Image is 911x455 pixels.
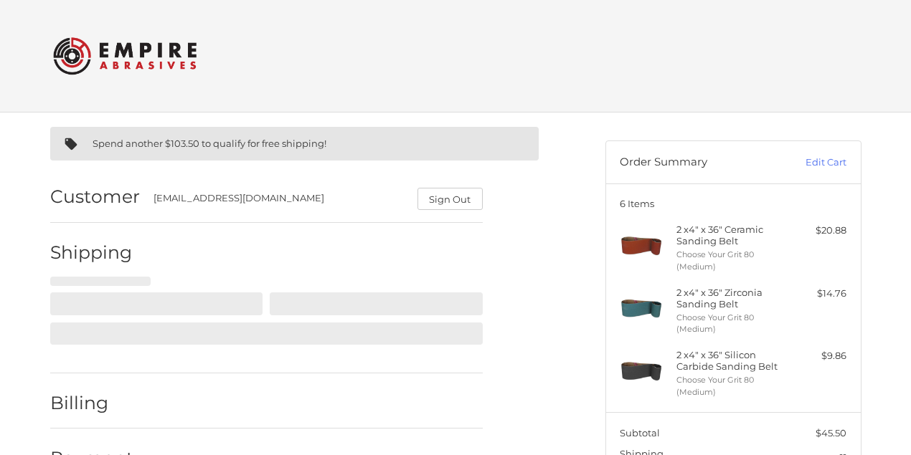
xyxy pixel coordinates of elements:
[676,349,786,373] h4: 2 x 4" x 36" Silicon Carbide Sanding Belt
[676,312,786,335] li: Choose Your Grit 80 (Medium)
[676,374,786,398] li: Choose Your Grit 80 (Medium)
[676,287,786,310] h4: 2 x 4" x 36" Zirconia Sanding Belt
[620,427,660,439] span: Subtotal
[93,138,326,149] span: Spend another $103.50 to qualify for free shipping!
[620,198,846,209] h3: 6 Items
[50,392,134,414] h2: Billing
[774,155,846,170] a: Edit Cart
[790,349,846,363] div: $9.86
[53,28,197,84] img: Empire Abrasives
[676,249,786,272] li: Choose Your Grit 80 (Medium)
[50,241,134,264] h2: Shipping
[816,427,846,439] span: $45.50
[50,186,140,208] h2: Customer
[790,287,846,301] div: $14.76
[417,188,483,210] button: Sign Out
[676,224,786,247] h4: 2 x 4" x 36" Ceramic Sanding Belt
[154,191,403,210] div: [EMAIL_ADDRESS][DOMAIN_NAME]
[620,155,774,170] h3: Order Summary
[790,224,846,238] div: $20.88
